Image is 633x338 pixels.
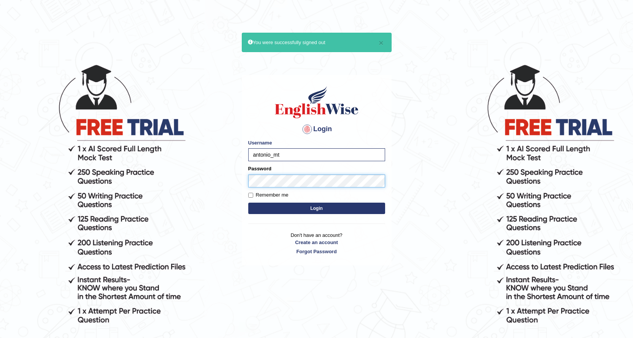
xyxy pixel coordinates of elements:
button: Login [248,203,385,214]
h4: Login [248,123,385,135]
label: Username [248,139,272,146]
a: Forgot Password [248,248,385,255]
div: You were successfully signed out [242,33,392,52]
button: × [379,39,383,47]
a: Create an account [248,239,385,246]
label: Remember me [248,191,289,199]
p: Don't have an account? [248,232,385,255]
label: Password [248,165,271,172]
input: Remember me [248,193,253,198]
img: Logo of English Wise sign in for intelligent practice with AI [273,85,360,119]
